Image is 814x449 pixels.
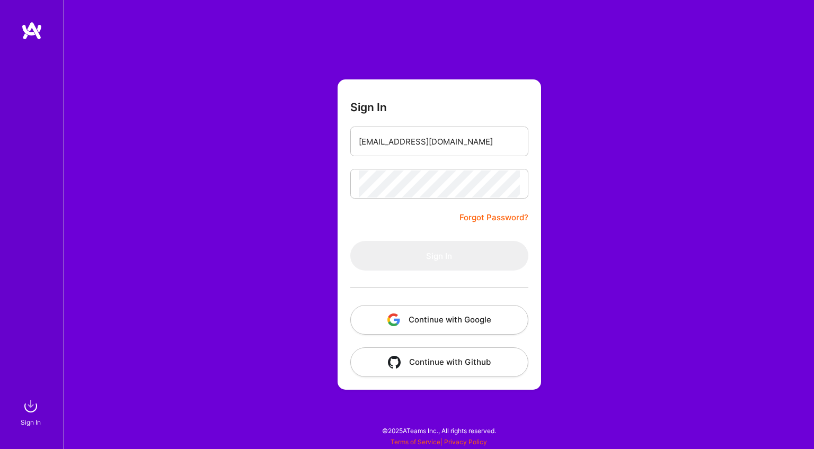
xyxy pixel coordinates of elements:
[350,347,528,377] button: Continue with Github
[359,128,520,155] input: Email...
[350,101,387,114] h3: Sign In
[21,21,42,40] img: logo
[391,438,487,446] span: |
[20,396,41,417] img: sign in
[64,417,814,444] div: © 2025 ATeams Inc., All rights reserved.
[21,417,41,428] div: Sign In
[391,438,440,446] a: Terms of Service
[22,396,41,428] a: sign inSign In
[350,305,528,335] button: Continue with Google
[388,356,401,369] img: icon
[387,313,400,326] img: icon
[350,241,528,271] button: Sign In
[459,211,528,224] a: Forgot Password?
[444,438,487,446] a: Privacy Policy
